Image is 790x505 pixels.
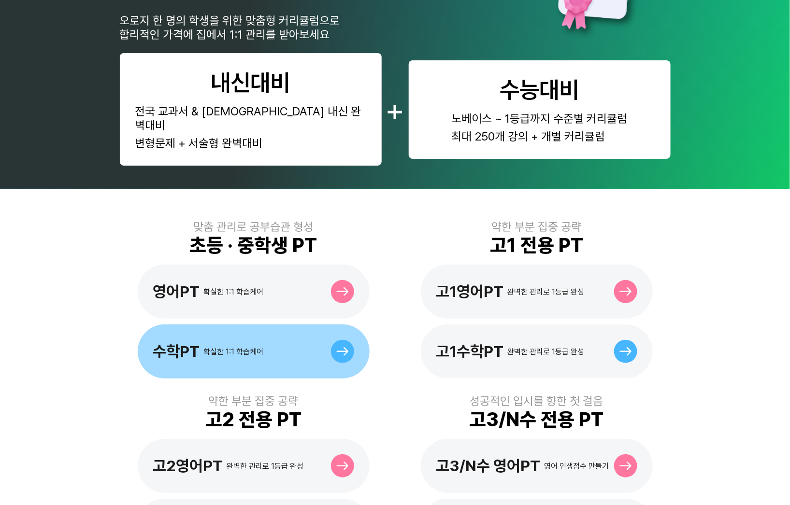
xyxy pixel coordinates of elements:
div: 최대 250개 강의 + 개별 커리큘럼 [452,129,628,143]
div: 완벽한 관리로 1등급 완성 [508,347,585,356]
div: 전국 교과서 & [DEMOGRAPHIC_DATA] 내신 완벽대비 [135,104,366,132]
div: 고1영어PT [436,282,504,301]
div: 변형문제 + 서술형 완벽대비 [135,136,366,150]
div: 고2영어PT [153,457,223,475]
div: 고2 전용 PT [205,408,302,431]
div: 오로지 한 명의 학생을 위한 맞춤형 커리큘럼으로 [120,14,340,28]
div: 영어 인생점수 만들기 [545,462,609,471]
div: 고1수학PT [436,342,504,361]
div: 완벽한 관리로 1등급 완성 [227,462,304,471]
div: 고1 전용 PT [490,234,583,257]
div: 완벽한 관리로 1등급 완성 [508,287,585,296]
div: 약한 부분 집중 공략 [492,220,582,234]
div: 수능대비 [500,76,579,104]
div: 약한 부분 집중 공략 [209,394,299,408]
div: 합리적인 가격에 집에서 1:1 관리를 받아보세요 [120,28,340,42]
div: 맞춤 관리로 공부습관 형성 [193,220,314,234]
div: 초등 · 중학생 PT [190,234,317,257]
div: 성공적인 입시를 향한 첫 걸음 [470,394,603,408]
div: 고3/N수 영어PT [436,457,541,475]
div: 내신대비 [211,69,290,97]
div: 고3/N수 전용 PT [470,408,604,431]
div: 확실한 1:1 학습케어 [204,347,264,356]
div: 노베이스 ~ 1등급까지 수준별 커리큘럼 [452,112,628,126]
div: 수학PT [153,342,200,361]
div: 확실한 1:1 학습케어 [204,287,264,296]
div: 영어PT [153,282,200,301]
div: + [386,91,405,128]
